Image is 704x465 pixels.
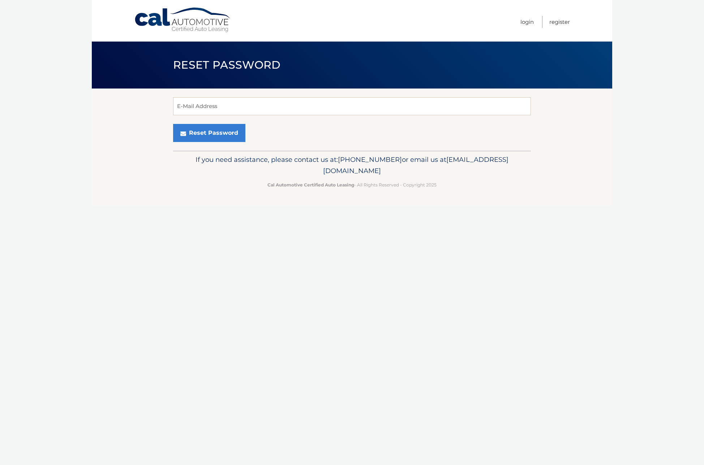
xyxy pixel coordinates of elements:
span: Reset Password [173,58,280,72]
a: Register [549,16,570,28]
a: Cal Automotive [134,7,232,33]
p: - All Rights Reserved - Copyright 2025 [178,181,526,189]
a: Login [520,16,534,28]
strong: Cal Automotive Certified Auto Leasing [267,182,354,188]
p: If you need assistance, please contact us at: or email us at [178,154,526,177]
span: [PHONE_NUMBER] [338,155,402,164]
input: E-Mail Address [173,97,531,115]
button: Reset Password [173,124,245,142]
